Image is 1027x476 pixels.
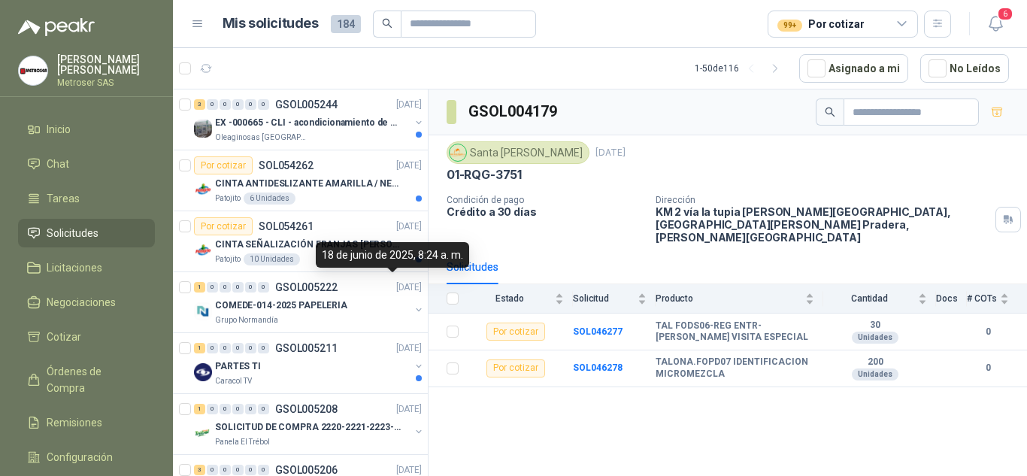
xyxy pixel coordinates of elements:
[468,284,573,314] th: Estado
[47,225,98,241] span: Solicitudes
[232,99,244,110] div: 0
[656,205,989,244] p: KM 2 vía la tupia [PERSON_NAME][GEOGRAPHIC_DATA], [GEOGRAPHIC_DATA][PERSON_NAME] Pradera , [PERSO...
[967,325,1009,339] b: 0
[47,121,71,138] span: Inicio
[47,294,116,311] span: Negociaciones
[47,363,141,396] span: Órdenes de Compra
[215,177,402,191] p: CINTA ANTIDESLIZANTE AMARILLA / NEGRA
[258,282,269,293] div: 0
[220,404,231,414] div: 0
[194,180,212,199] img: Company Logo
[825,107,835,117] span: search
[244,253,300,265] div: 10 Unidades
[207,465,218,475] div: 0
[656,195,989,205] p: Dirección
[997,7,1013,21] span: 6
[215,375,252,387] p: Caracol TV
[215,193,241,205] p: Patojito
[215,420,402,435] p: SOLICITUD DE COMPRA 2220-2221-2223-2224
[244,193,295,205] div: 6 Unidades
[316,242,469,268] div: 18 de junio de 2025, 8:24 a. m.
[215,314,278,326] p: Grupo Normandía
[194,156,253,174] div: Por cotizar
[573,284,656,314] th: Solicitud
[656,356,814,380] b: TALONA.FOPD07 IDENTIFICACION MICROMEZCLA
[19,56,47,85] img: Company Logo
[194,465,205,475] div: 3
[220,465,231,475] div: 0
[18,18,95,36] img: Logo peakr
[215,253,241,265] p: Patojito
[275,465,338,475] p: GSOL005206
[173,211,428,272] a: Por cotizarSOL054261[DATE] Company LogoCINTA SEÑALIZACIÓN FRANJAS [PERSON_NAME] NEGRAPatojito10 U...
[396,159,422,173] p: [DATE]
[396,341,422,356] p: [DATE]
[215,132,310,144] p: Oleaginosas [GEOGRAPHIC_DATA][PERSON_NAME]
[982,11,1009,38] button: 6
[468,293,552,304] span: Estado
[194,120,212,138] img: Company Logo
[245,343,256,353] div: 0
[823,320,927,332] b: 30
[275,343,338,353] p: GSOL005211
[573,326,623,337] a: SOL046277
[823,356,927,368] b: 200
[258,343,269,353] div: 0
[47,259,102,276] span: Licitaciones
[194,99,205,110] div: 3
[967,293,997,304] span: # COTs
[245,99,256,110] div: 0
[207,343,218,353] div: 0
[447,205,644,218] p: Crédito a 30 días
[18,115,155,144] a: Inicio
[194,241,212,259] img: Company Logo
[47,414,102,431] span: Remisiones
[194,363,212,381] img: Company Logo
[275,282,338,293] p: GSOL005222
[259,221,314,232] p: SOL054261
[194,339,425,387] a: 1 0 0 0 0 0 GSOL005211[DATE] Company LogoPARTES TICaracol TV
[447,141,589,164] div: Santa [PERSON_NAME]
[852,368,898,380] div: Unidades
[194,278,425,326] a: 1 0 0 0 0 0 GSOL005222[DATE] Company LogoCOMEDE-014-2025 PAPELERIAGrupo Normandía
[18,408,155,437] a: Remisiones
[777,16,864,32] div: Por cotizar
[18,150,155,178] a: Chat
[799,54,908,83] button: Asignado a mi
[595,146,626,160] p: [DATE]
[18,288,155,317] a: Negociaciones
[57,54,155,75] p: [PERSON_NAME] [PERSON_NAME]
[194,343,205,353] div: 1
[573,362,623,373] a: SOL046278
[245,282,256,293] div: 0
[259,160,314,171] p: SOL054262
[223,13,319,35] h1: Mis solicitudes
[823,284,936,314] th: Cantidad
[215,116,402,130] p: EX -000665 - CLI - acondicionamiento de caja para
[396,402,422,417] p: [DATE]
[232,343,244,353] div: 0
[486,359,545,377] div: Por cotizar
[215,238,402,252] p: CINTA SEÑALIZACIÓN FRANJAS [PERSON_NAME] NEGRA
[656,320,814,344] b: TAL FODS06-REG ENTR-[PERSON_NAME] VISITA ESPECIAL
[18,323,155,351] a: Cotizar
[275,404,338,414] p: GSOL005208
[382,18,392,29] span: search
[852,332,898,344] div: Unidades
[656,284,823,314] th: Producto
[232,282,244,293] div: 0
[258,99,269,110] div: 0
[18,357,155,402] a: Órdenes de Compra
[47,190,80,207] span: Tareas
[447,167,522,183] p: 01-RQG-3751
[275,99,338,110] p: GSOL005244
[18,184,155,213] a: Tareas
[447,195,644,205] p: Condición de pago
[220,99,231,110] div: 0
[207,404,218,414] div: 0
[695,56,787,80] div: 1 - 50 de 116
[245,465,256,475] div: 0
[777,20,802,32] div: 99+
